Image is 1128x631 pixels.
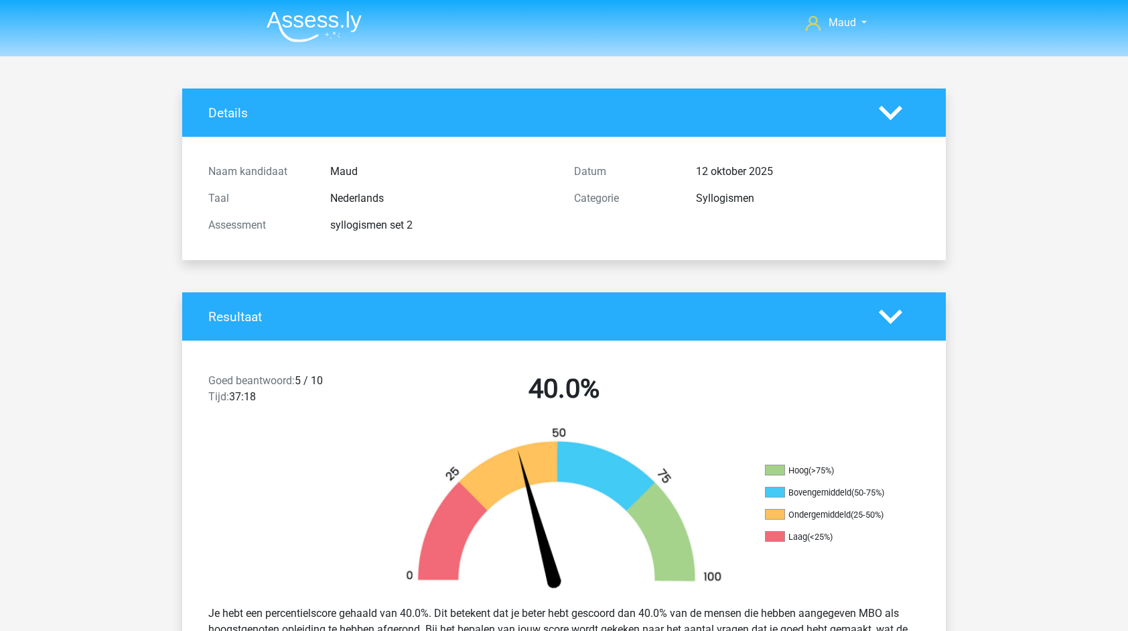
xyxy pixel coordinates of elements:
[807,532,833,542] div: (<25%)
[765,487,899,499] li: Bovengemiddeld
[391,373,737,405] h2: 40.0%
[320,190,564,207] div: Nederlands
[198,164,320,180] div: Naam kandidaat
[320,217,564,233] div: syllogismen set 2
[320,164,564,180] div: Maud
[198,373,381,410] div: 5 / 10 37:18
[765,531,899,543] li: Laag
[851,487,884,498] div: (50-75%)
[808,465,834,475] div: (>75%)
[383,426,745,595] img: 40.ce5e2f834a24.png
[800,15,872,31] a: Maud
[686,190,930,207] div: Syllogismen
[208,374,295,387] span: Goed beantwoord:
[765,509,899,521] li: Ondergemiddeld
[208,105,859,121] h4: Details
[208,309,859,325] h4: Resultaat
[564,190,686,207] div: Categorie
[851,510,884,520] div: (25-50%)
[564,164,686,180] div: Datum
[765,465,899,477] li: Hoog
[829,16,856,29] span: Maud
[198,217,320,233] div: Assessment
[686,164,930,180] div: 12 oktober 2025
[198,190,320,207] div: Taal
[267,11,362,42] img: Assessly
[208,390,229,403] span: Tijd:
